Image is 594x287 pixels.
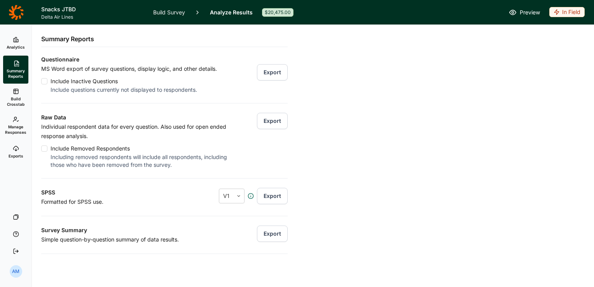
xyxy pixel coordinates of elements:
div: AM [10,265,22,278]
span: Preview [520,8,540,17]
div: Include Removed Respondents [51,144,230,153]
h3: Questionnaire [41,55,288,64]
a: Manage Responses [3,112,28,140]
a: Preview [509,8,540,17]
div: Including removed respondents will include all respondents, including those who have been removed... [51,153,230,169]
a: Exports [3,140,28,164]
p: Simple question-by-question summary of data results. [41,235,239,244]
span: Analytics [7,44,25,50]
button: Export [257,226,288,242]
span: Summary Reports [6,68,25,79]
span: Build Crosstab [6,96,25,107]
div: Include questions currently not displayed to respondents. [51,86,217,94]
button: Export [257,113,288,129]
a: Analytics [3,31,28,56]
span: Exports [9,153,23,159]
p: Individual respondent data for every question. Also used for open ended response analysis. [41,122,230,141]
h3: Survey Summary [41,226,239,235]
p: MS Word export of survey questions, display logic, and other details. [41,64,217,73]
span: Manage Responses [5,124,26,135]
h1: Snacks JTBD [41,5,144,14]
div: $20,475.00 [262,8,294,17]
a: Build Crosstab [3,84,28,112]
h2: Summary Reports [41,34,94,44]
span: Delta Air Lines [41,14,144,20]
div: Include Inactive Questions [51,77,217,86]
a: Summary Reports [3,56,28,84]
h3: Raw Data [41,113,230,122]
div: In Field [549,7,585,17]
p: Formatted for SPSS use. [41,197,177,206]
button: Export [257,64,288,80]
button: In Field [549,7,585,18]
h3: SPSS [41,188,177,197]
button: Export [257,188,288,204]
